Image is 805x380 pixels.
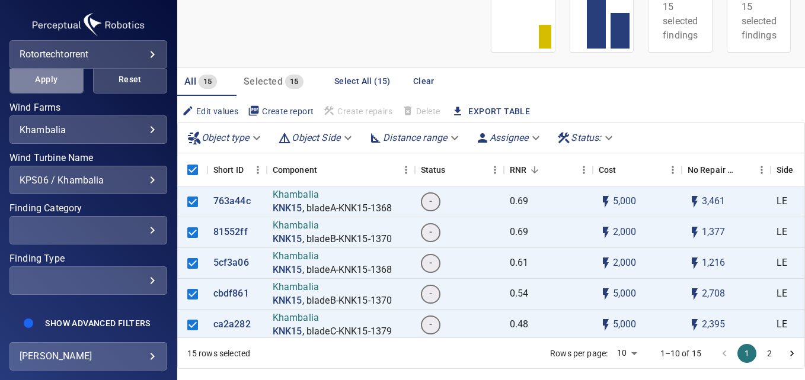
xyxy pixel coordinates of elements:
[9,115,167,144] div: Wind Farms
[213,153,244,186] div: Short ID
[273,325,302,339] p: KNK15
[571,132,601,143] em: Status :
[45,318,150,328] span: Show Advanced Filters
[660,347,702,359] p: 1–10 of 15
[273,281,392,294] p: Khambalia
[415,153,504,186] div: Status
[213,226,248,239] p: 81552ff
[688,153,736,186] div: Projected additional costs incurred by waiting 1 year to repair. This is a function of possible i...
[422,256,439,270] span: -
[688,287,702,301] svg: Auto impact
[364,127,466,148] div: Distance range
[777,226,787,239] p: LE
[613,256,637,270] p: 2,000
[273,188,392,202] p: Khambalia
[405,70,443,92] button: Clear
[510,226,529,239] p: 0.69
[317,162,334,178] button: Sort
[243,101,318,121] button: Create report
[207,153,267,186] div: Short ID
[273,127,359,148] div: Object Side
[613,287,637,301] p: 5,000
[510,195,529,208] p: 0.69
[702,287,726,301] p: 2,708
[552,127,620,148] div: Status:
[777,287,787,301] p: LE
[397,161,415,179] button: Menu
[468,104,530,119] a: Export Table
[777,153,794,186] div: Side
[213,318,251,331] a: ca2a282
[688,256,702,270] svg: Auto impact
[302,325,392,339] p: , bladeC-KNK15-1379
[593,153,682,186] div: Cost
[302,294,392,308] p: , bladeB-KNK15-1370
[504,153,593,186] div: RNR
[599,318,613,332] svg: Auto cost
[486,161,504,179] button: Menu
[184,76,196,87] span: All
[273,202,302,215] a: KNK15
[688,318,702,332] svg: Auto impact
[108,72,152,87] span: Reset
[9,153,167,163] label: Wind Turbine Name
[510,256,529,270] p: 0.61
[713,344,803,363] nav: pagination navigation
[777,195,787,208] p: LE
[446,162,462,178] button: Sort
[9,40,167,69] div: rotortechtorrent
[9,103,167,112] label: Wind Farms
[302,233,392,246] p: , bladeB-KNK15-1370
[187,347,250,359] div: 15 rows selected
[273,153,317,186] div: Component
[302,263,392,277] p: , bladeA-KNK15-1368
[616,162,632,178] button: Sort
[213,287,249,301] a: cbdf861
[760,344,779,363] button: Go to page 2
[202,132,250,143] em: Object type
[38,314,157,333] button: Show Advanced Filters
[213,256,249,270] a: 5cf3a06
[471,127,547,148] div: Assignee
[422,226,439,239] span: -
[249,161,267,179] button: Menu
[613,195,637,208] p: 5,000
[273,294,302,308] a: KNK15
[20,347,157,366] div: [PERSON_NAME]
[9,166,167,194] div: Wind Turbine Name
[526,162,543,178] button: Sort
[510,153,526,186] div: Repair Now Ratio: The ratio of the additional incurred cost of repair in 1 year and the cost of r...
[273,233,302,246] a: KNK15
[302,202,392,215] p: , bladeA-KNK15-1368
[9,254,167,263] label: Finding Type
[688,226,702,240] svg: Auto impact
[9,65,84,94] button: Apply
[177,101,243,121] button: Edit values
[613,226,637,239] p: 2,000
[213,195,251,208] a: 763a44c
[383,132,447,143] em: Distance range
[510,318,529,331] p: 0.48
[445,101,539,123] button: Export Table
[599,256,613,270] svg: Auto cost
[267,153,415,186] div: Component
[682,153,771,186] div: No Repair Cost
[613,318,637,331] p: 5,000
[199,75,217,89] span: 15
[244,76,283,87] span: Selected
[702,256,726,270] p: 1,216
[273,250,392,263] p: Khambalia
[702,226,726,239] p: 1,377
[575,161,593,179] button: Menu
[550,347,608,359] p: Rows per page:
[9,266,167,295] div: Finding Type
[777,318,787,331] p: LE
[285,75,304,89] span: 15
